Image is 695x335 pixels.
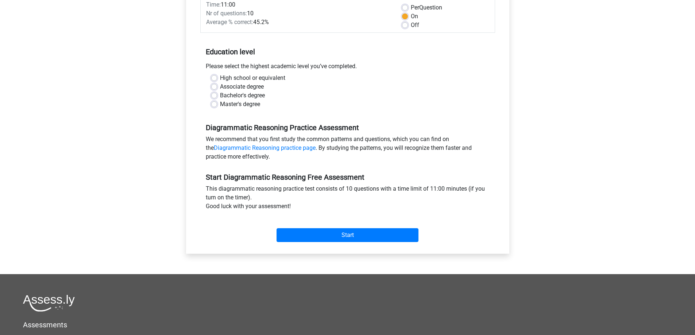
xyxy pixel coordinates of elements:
[277,228,418,242] input: Start
[206,123,490,132] h5: Diagrammatic Reasoning Practice Assessment
[220,82,264,91] label: Associate degree
[214,144,316,151] a: Diagrammatic Reasoning practice page
[220,100,260,109] label: Master's degree
[200,135,495,164] div: We recommend that you first study the common patterns and questions, which you can find on the . ...
[411,4,419,11] span: Per
[206,44,490,59] h5: Education level
[23,295,75,312] img: Assessly logo
[206,19,253,26] span: Average % correct:
[220,74,285,82] label: High school or equivalent
[200,184,495,214] div: This diagrammatic reasoning practice test consists of 10 questions with a time limit of 11:00 min...
[411,3,442,12] label: Question
[206,10,247,17] span: Nr of questions:
[220,91,265,100] label: Bachelor's degree
[206,1,221,8] span: Time:
[206,173,490,182] h5: Start Diagrammatic Reasoning Free Assessment
[201,0,397,9] div: 11:00
[201,9,397,18] div: 10
[200,62,495,74] div: Please select the highest academic level you’ve completed.
[411,21,419,30] label: Off
[201,18,397,27] div: 45.2%
[23,320,672,329] h5: Assessments
[411,12,418,21] label: On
